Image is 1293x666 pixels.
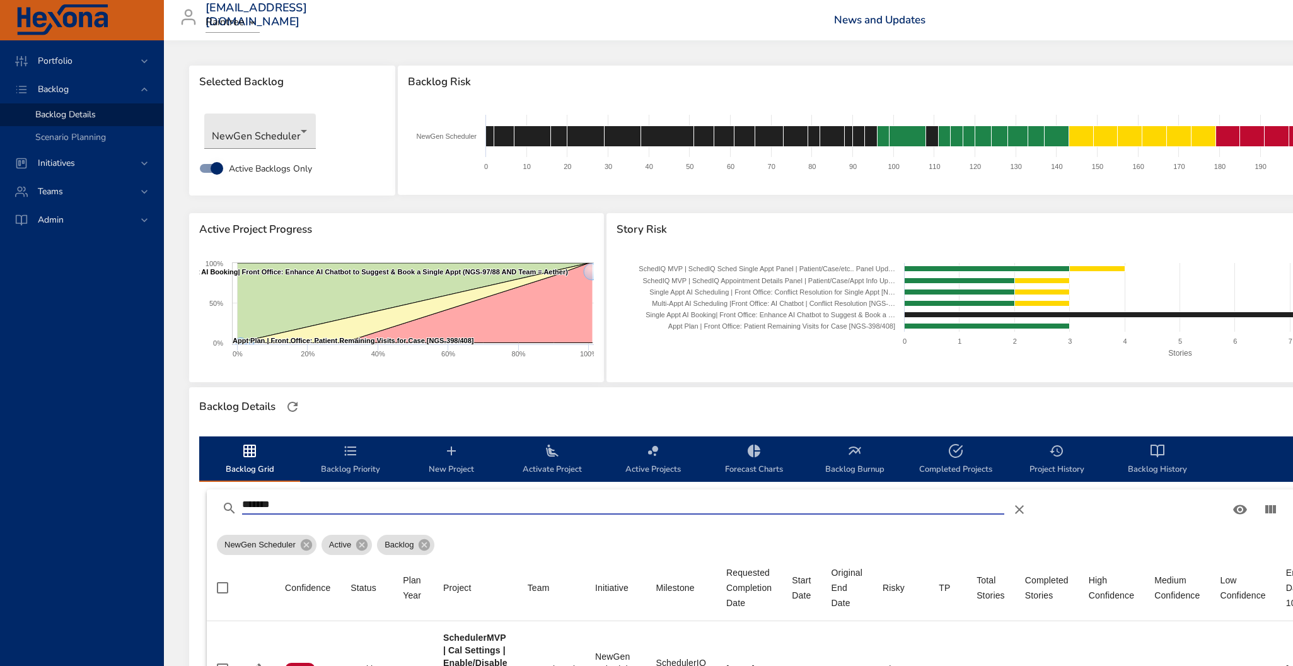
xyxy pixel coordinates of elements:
span: Active [322,539,359,551]
div: NewGen Scheduler [217,535,316,555]
span: Active Backlogs Only [229,162,312,175]
div: Medium Confidence [1154,573,1200,603]
text: 2 [1013,337,1017,345]
div: Sort [832,565,862,610]
text: 160 [1133,163,1144,170]
text: 100% [206,260,223,267]
span: Backlog Grid [207,443,293,477]
div: Sort [656,580,694,595]
span: Start Date [792,573,811,603]
div: Sort [1154,573,1200,603]
span: Milestone [656,580,705,595]
text: 50% [209,300,223,307]
span: TP [939,580,956,595]
div: High Confidence [1089,573,1134,603]
text: 110 [929,163,940,170]
div: Backlog [377,535,434,555]
div: TP [939,580,950,595]
div: Sort [528,580,550,595]
span: Backlog Burnup [812,443,898,477]
button: Standard Views [1225,494,1255,525]
span: Backlog History [1115,443,1200,477]
text: 10 [523,163,531,170]
text: 30 [605,163,612,170]
h3: [EMAIL_ADDRESS][DOMAIN_NAME] [206,1,307,28]
div: Confidence [285,580,330,595]
span: Teams [28,185,73,197]
div: Low Confidence [1220,573,1265,603]
span: NewGen Scheduler [217,539,303,551]
div: Sort [285,580,330,595]
a: News and Updates [834,13,925,27]
span: Backlog Priority [308,443,393,477]
span: Backlog Details [35,108,96,120]
text: 0% [213,339,223,347]
span: Forecast Charts [711,443,797,477]
span: Backlog [377,539,421,551]
text: 5 [1178,337,1182,345]
span: Initiative [595,580,635,595]
div: Active [322,535,372,555]
text: 120 [970,163,981,170]
span: Project History [1014,443,1099,477]
text: 90 [849,163,857,170]
input: Search [242,494,1004,515]
text: 70 [768,163,775,170]
div: Raintree [206,13,260,33]
div: Total Stories [977,573,1005,603]
div: Sort [403,573,423,603]
span: Scenario Planning [35,131,106,143]
text: 20% [301,350,315,358]
span: Activate Project [509,443,595,477]
div: Sort [726,565,772,610]
div: Sort [595,580,629,595]
div: Sort [351,580,376,595]
text: 60% [441,350,455,358]
span: New Project [409,443,494,477]
span: Admin [28,214,74,226]
text: 150 [1092,163,1103,170]
span: Project [443,580,507,595]
text: 140 [1051,163,1062,170]
span: Initiatives [28,157,85,169]
span: Team [528,580,575,595]
text: 60 [727,163,734,170]
span: Completed Stories [1025,573,1069,603]
text: 3 [1068,337,1072,345]
div: Milestone [656,580,694,595]
text: 40% [371,350,385,358]
div: Original End Date [832,565,862,610]
span: Risky [883,580,919,595]
text: 80% [512,350,526,358]
div: Sort [939,580,950,595]
div: Sort [977,573,1005,603]
text: 100% [580,350,598,358]
text: 130 [1011,163,1022,170]
img: Hexona [15,4,110,36]
span: Status [351,580,383,595]
text: 50 [686,163,693,170]
div: Status [351,580,376,595]
text: Stories [1169,349,1192,358]
div: Sort [1089,573,1134,603]
div: Plan Year [403,573,423,603]
div: Initiative [595,580,629,595]
div: NewGen Scheduler [204,114,316,149]
span: Active Project Progress [199,223,594,236]
div: Requested Completion Date [726,565,772,610]
button: Refresh Page [283,397,302,416]
text: 7 [1289,337,1292,345]
text: Single Appt AI Booking| Front Office: Enhance AI Chatbot to Suggest & Book a … [646,311,895,318]
span: Completed Projects [913,443,999,477]
button: View Columns [1255,494,1285,525]
span: Backlog [28,83,79,95]
div: Sort [792,573,811,603]
div: Sort [883,580,905,595]
text: Single Appt AI Scheduling | Front Office: Conflict Resolution for Single Appt [N… [650,288,896,296]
